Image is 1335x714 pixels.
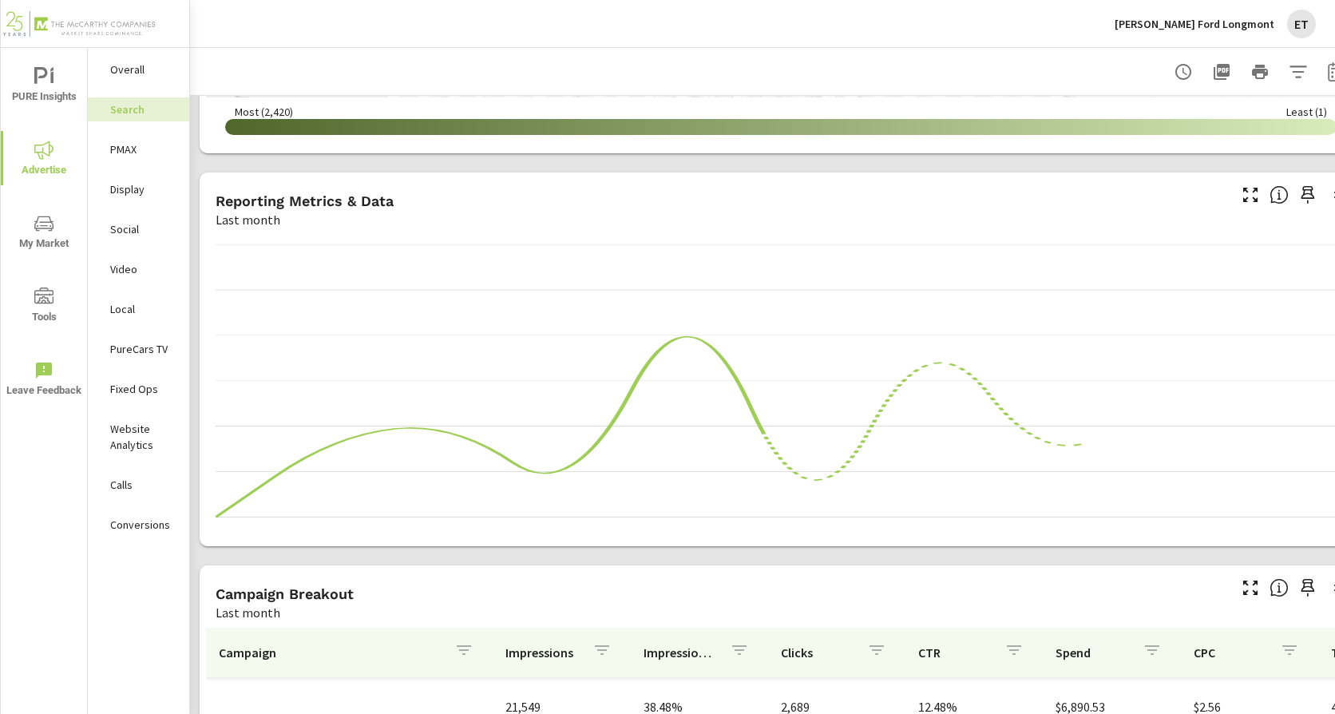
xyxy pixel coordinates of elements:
p: Website Analytics [110,421,176,453]
p: Search [110,101,176,117]
p: CPC [1194,645,1267,660]
div: Search [88,97,189,121]
h5: Reporting Metrics & Data [216,192,394,209]
p: Conversions [110,517,176,533]
p: Last month [216,210,280,229]
span: Tools [6,288,82,327]
div: nav menu [1,48,87,415]
p: Most ( 2,420 ) [235,105,293,119]
button: Make Fullscreen [1238,182,1263,208]
div: Calls [88,473,189,497]
div: Overall [88,58,189,81]
span: Save this to your personalized report [1295,575,1321,601]
p: Display [110,181,176,197]
div: Video [88,257,189,281]
div: Fixed Ops [88,377,189,401]
p: Video [110,261,176,277]
div: Social [88,217,189,241]
p: Spend [1056,645,1129,660]
div: Website Analytics [88,417,189,457]
p: Local [110,301,176,317]
h5: Campaign Breakout [216,585,354,602]
div: PureCars TV [88,337,189,361]
div: Conversions [88,513,189,537]
span: Advertise [6,141,82,180]
p: Impression Share [644,645,717,660]
button: Apply Filters [1282,56,1314,88]
p: PureCars TV [110,341,176,357]
div: ET [1287,10,1316,38]
p: Last month [216,603,280,622]
p: Clicks [781,645,854,660]
p: Fixed Ops [110,381,176,397]
p: Social [110,221,176,237]
p: Least ( 1 ) [1286,105,1327,119]
div: Local [88,297,189,321]
span: Save this to your personalized report [1295,182,1321,208]
button: Make Fullscreen [1238,575,1263,601]
span: Understand Search data over time and see how metrics compare to each other. [1270,185,1289,204]
p: PMAX [110,141,176,157]
span: My Market [6,214,82,253]
span: This is a summary of Search performance results by campaign. Each column can be sorted. [1270,578,1289,597]
span: Leave Feedback [6,361,82,400]
span: PURE Insights [6,67,82,106]
p: Overall [110,61,176,77]
div: Display [88,177,189,201]
div: PMAX [88,137,189,161]
p: [PERSON_NAME] Ford Longmont [1115,17,1274,31]
p: Impressions [505,645,579,660]
p: Campaign [219,645,442,660]
button: Print Report [1244,56,1276,88]
p: CTR [918,645,992,660]
p: Calls [110,477,176,493]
